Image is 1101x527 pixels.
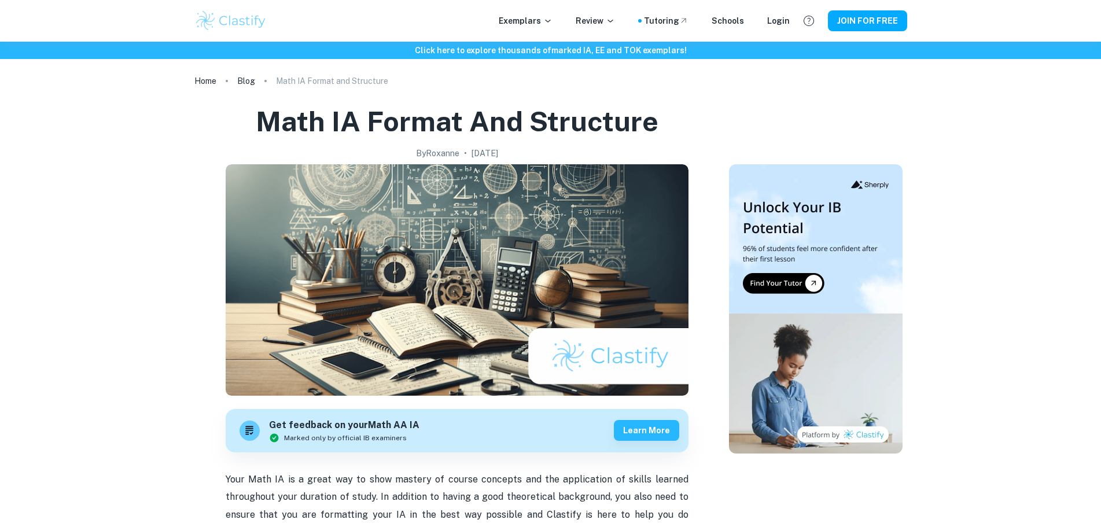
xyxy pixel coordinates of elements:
[194,73,216,89] a: Home
[712,14,744,27] a: Schools
[226,164,688,396] img: Math IA Format and Structure cover image
[416,147,459,160] h2: By Roxanne
[237,73,255,89] a: Blog
[284,433,407,443] span: Marked only by official IB examiners
[226,409,688,452] a: Get feedback on yourMath AA IAMarked only by official IB examinersLearn more
[464,147,467,160] p: •
[472,147,498,160] h2: [DATE]
[256,103,658,140] h1: Math IA Format and Structure
[2,44,1099,57] h6: Click here to explore thousands of marked IA, EE and TOK exemplars !
[576,14,615,27] p: Review
[499,14,553,27] p: Exemplars
[194,9,268,32] img: Clastify logo
[729,164,903,454] img: Thumbnail
[276,75,388,87] p: Math IA Format and Structure
[269,418,419,433] h6: Get feedback on your Math AA IA
[799,11,819,31] button: Help and Feedback
[828,10,907,31] button: JOIN FOR FREE
[644,14,688,27] a: Tutoring
[767,14,790,27] a: Login
[614,420,679,441] button: Learn more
